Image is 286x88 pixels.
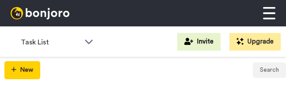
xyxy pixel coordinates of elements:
button: Search [253,62,286,78]
span: Task List [21,37,80,48]
img: menu-white.svg [263,7,275,19]
img: bj-logo-header-white.svg [11,7,69,19]
button: Upgrade [229,33,281,51]
button: Invite [177,33,221,51]
button: New [4,61,40,79]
